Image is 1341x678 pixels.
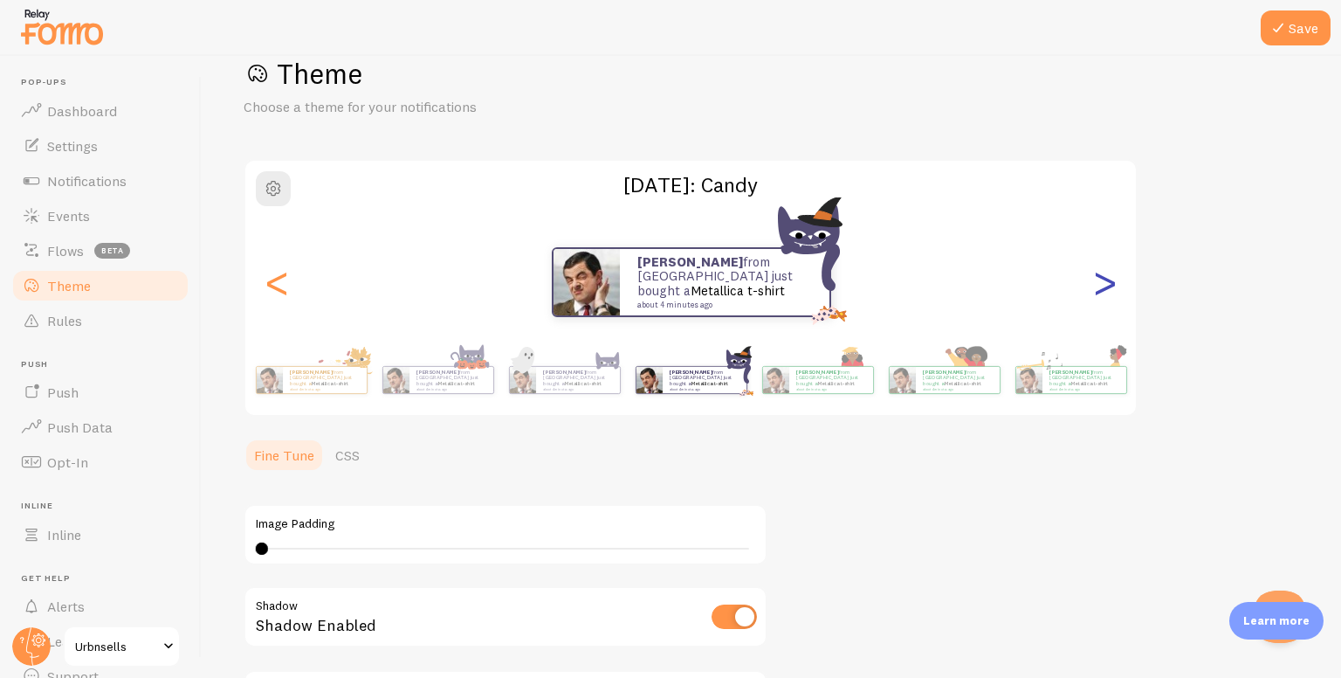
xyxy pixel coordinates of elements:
span: Dashboard [47,102,117,120]
a: Metallica t-shirt [817,380,855,387]
a: Push [10,375,190,410]
a: Metallica t-shirt [691,380,728,387]
strong: [PERSON_NAME] [923,369,965,376]
span: Get Help [21,573,190,585]
small: about 4 minutes ago [637,301,807,309]
span: Alerts [47,598,85,615]
span: Settings [47,137,98,155]
span: Rules [47,312,82,329]
img: Fomo [256,367,282,393]
label: Image Padding [256,516,755,532]
img: fomo-relay-logo-orange.svg [18,4,106,49]
strong: [PERSON_NAME] [796,369,838,376]
div: Learn more [1229,602,1324,640]
small: about 4 minutes ago [416,387,485,391]
strong: [PERSON_NAME] [670,369,712,376]
a: Metallica t-shirt [691,282,785,299]
p: from [GEOGRAPHIC_DATA] just bought a [416,369,486,391]
a: Urbnsells [63,626,181,668]
div: Next slide [1094,219,1115,345]
span: Push Data [47,419,113,436]
a: Opt-In [10,445,190,480]
a: Alerts [10,589,190,624]
a: Dashboard [10,93,190,128]
small: about 4 minutes ago [543,387,611,391]
p: from [GEOGRAPHIC_DATA] just bought a [637,255,812,309]
img: Fomo [509,367,535,393]
span: Notifications [47,172,127,190]
small: about 4 minutes ago [923,387,991,391]
a: Metallica t-shirt [437,380,475,387]
a: Metallica t-shirt [311,380,348,387]
span: beta [94,243,130,259]
span: Opt-In [47,453,88,471]
p: Choose a theme for your notifications [244,97,663,117]
img: Fomo [762,367,788,393]
strong: [PERSON_NAME] [543,369,585,376]
p: Learn more [1243,612,1310,629]
a: Settings [10,128,190,163]
a: Rules [10,303,190,338]
a: Inline [10,517,190,552]
strong: [PERSON_NAME] [637,253,743,270]
a: Events [10,198,190,233]
img: Fomo [636,367,662,393]
p: from [GEOGRAPHIC_DATA] just bought a [1049,369,1119,391]
h2: [DATE]: Candy [245,171,1136,198]
a: Metallica t-shirt [944,380,981,387]
small: about 4 minutes ago [796,387,864,391]
p: from [GEOGRAPHIC_DATA] just bought a [670,369,739,391]
span: Push [21,359,190,370]
img: Fomo [1015,367,1042,393]
small: about 4 minutes ago [1049,387,1117,391]
p: from [GEOGRAPHIC_DATA] just bought a [290,369,360,391]
div: Shadow Enabled [244,586,767,650]
a: Learn [10,624,190,659]
strong: [PERSON_NAME] [290,369,332,376]
strong: [PERSON_NAME] [416,369,458,376]
img: Fomo [554,249,620,315]
p: from [GEOGRAPHIC_DATA] just bought a [796,369,866,391]
p: from [GEOGRAPHIC_DATA] just bought a [923,369,993,391]
small: about 4 minutes ago [290,387,358,391]
img: Fomo [889,367,915,393]
a: Notifications [10,163,190,198]
img: Fomo [382,367,409,393]
a: CSS [325,438,370,473]
span: Push [47,384,79,401]
small: about 4 minutes ago [670,387,738,391]
div: Previous slide [266,219,287,345]
span: Inline [21,501,190,512]
iframe: Help Scout Beacon - Open [1254,591,1306,643]
a: Metallica t-shirt [1070,380,1108,387]
span: Pop-ups [21,77,190,88]
h1: Theme [244,56,1299,92]
a: Theme [10,268,190,303]
a: Fine Tune [244,438,325,473]
a: Flows beta [10,233,190,268]
span: Theme [47,277,91,294]
p: from [GEOGRAPHIC_DATA] just bought a [543,369,613,391]
a: Metallica t-shirt [564,380,602,387]
strong: [PERSON_NAME] [1049,369,1091,376]
span: Urbnsells [75,636,158,657]
span: Flows [47,242,84,259]
span: Inline [47,526,81,543]
a: Push Data [10,410,190,445]
span: Events [47,207,90,225]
